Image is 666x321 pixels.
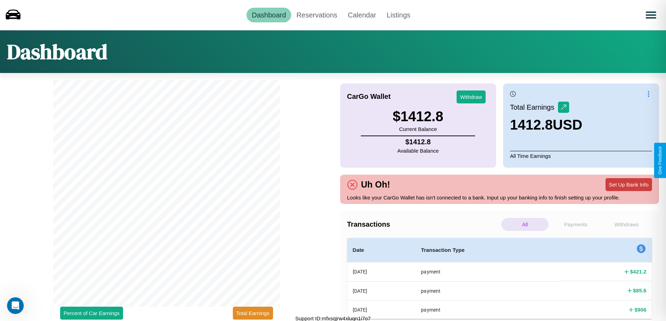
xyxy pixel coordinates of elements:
button: Percent of Car Earnings [60,307,123,320]
button: Open menu [641,5,661,25]
p: Total Earnings [510,101,558,114]
h3: 1412.8 USD [510,117,582,133]
h4: $ 906 [635,306,646,313]
h4: CarGo Wallet [347,93,391,101]
h4: Uh Oh! [358,180,394,190]
h4: $ 421.2 [630,268,646,275]
p: Available Balance [397,146,439,155]
th: payment [415,281,560,300]
h4: Transactions [347,220,500,228]
a: Calendar [343,8,381,22]
p: Looks like your CarGo Wallet has isn't connected to a bank. Input up your banking info to finish ... [347,193,652,202]
button: Total Earnings [233,307,273,320]
p: All Time Earnings [510,151,652,161]
h4: $ 1412.8 [397,138,439,146]
th: [DATE] [347,300,416,319]
th: payment [415,300,560,319]
iframe: Intercom live chat [7,297,24,314]
a: Listings [381,8,416,22]
table: simple table [347,238,652,319]
th: [DATE] [347,281,416,300]
h4: Transaction Type [421,246,555,254]
button: Withdraw [457,90,486,103]
p: All [501,218,549,231]
h3: $ 1412.8 [393,109,443,124]
h4: Date [353,246,410,254]
a: Reservations [291,8,343,22]
th: [DATE] [347,262,416,282]
th: payment [415,262,560,282]
p: Current Balance [393,124,443,134]
p: Withdraws [603,218,650,231]
button: Set Up Bank Info [606,178,652,191]
h4: $ 85.6 [633,287,646,294]
a: Dashboard [246,8,291,22]
h1: Dashboard [7,37,107,66]
p: Payments [552,218,599,231]
div: Give Feedback [658,146,663,175]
